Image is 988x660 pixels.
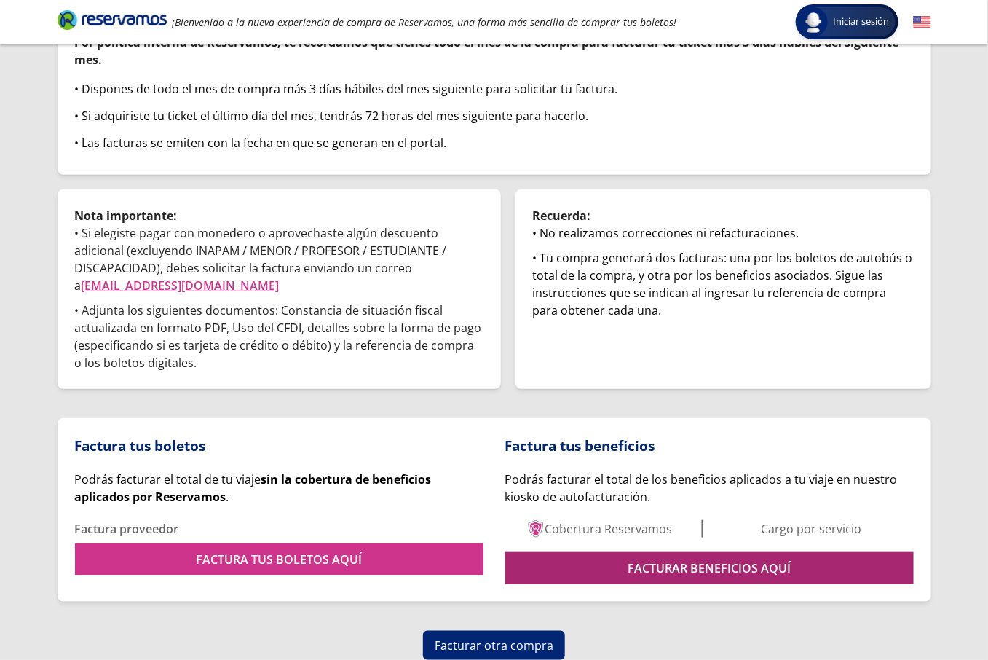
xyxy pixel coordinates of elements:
div: • Si adquiriste tu ticket el último día del mes, tendrás 72 horas del mes siguiente para hacerlo. [75,107,914,125]
button: Facturar otra compra [423,631,565,660]
div: • Dispones de todo el mes de compra más 3 días hábiles del mes siguiente para solicitar tu factura. [75,80,914,98]
a: FACTURA TUS BOLETOS AQUÍ [75,543,483,575]
p: Recuerda: [533,207,914,224]
a: FACTURAR BENEFICIOS AQUÍ [505,552,914,584]
i: Brand Logo [58,9,167,31]
p: Nota importante: [75,207,483,224]
p: Factura tus boletos [75,436,483,457]
p: Cobertura Reservamos [545,520,672,538]
div: • Las facturas se emiten con la fecha en que se generan en el portal. [75,134,914,152]
button: English [913,13,931,31]
p: Podrás facturar el total de los beneficios aplicados a tu viaje en nuestro kiosko de autofacturac... [505,471,914,506]
p: Cargo por servicio [762,520,862,538]
div: • Tu compra generará dos facturas: una por los boletos de autobús o total de la compra, y otra po... [533,249,914,319]
p: Por política interna de Reservamos, te recordamos que tienes todo el mes de la compra para factur... [75,34,914,68]
a: [EMAIL_ADDRESS][DOMAIN_NAME] [82,278,280,294]
img: Basic service level [527,520,545,538]
span: Podrás facturar el total de tu viaje [75,471,432,505]
p: • Adjunta los siguientes documentos: Constancia de situación fiscal actualizada en formato PDF, U... [75,302,483,372]
a: Brand Logo [58,9,167,35]
div: • No realizamos correcciones ni refacturaciones. [533,224,914,242]
p: Factura proveedor [75,520,483,538]
span: Iniciar sesión [828,15,896,29]
div: . [75,471,483,506]
p: • Si elegiste pagar con monedero o aprovechaste algún descuento adicional (excluyendo INAPAM / ME... [75,224,483,294]
em: ¡Bienvenido a la nueva experiencia de compra de Reservamos, una forma más sencilla de comprar tus... [173,15,677,29]
p: Factura tus beneficios [505,436,914,457]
